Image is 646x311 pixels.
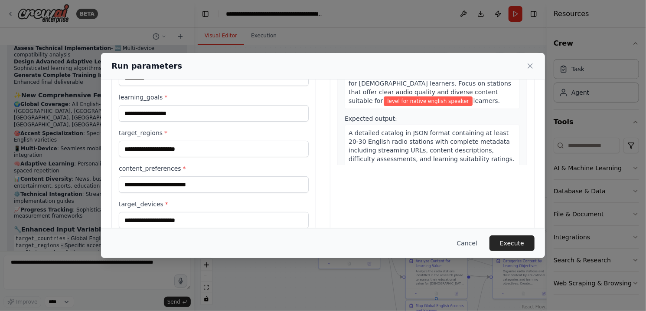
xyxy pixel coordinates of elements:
span: A detailed catalog in JSON format containing at least 20-30 English radio stations with complete ... [349,129,515,162]
label: target_devices [119,200,309,208]
h2: Run parameters [111,60,182,72]
button: Execute [489,235,535,251]
span: learners. [473,97,500,104]
span: Expected output: [345,115,397,122]
span: Variable: proficiency_level [384,96,472,106]
span: . For each station, gather: station name, streaming URL, country of origin, content type (news, t... [349,45,511,104]
label: content_preferences [119,164,309,173]
label: target_regions [119,129,309,137]
button: Cancel [450,235,484,251]
label: learning_goals [119,93,309,102]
